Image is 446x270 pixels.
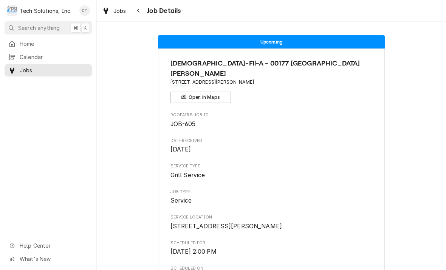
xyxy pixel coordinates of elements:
a: Go to Help Center [5,239,92,252]
span: Roopairs Job ID [170,112,373,118]
div: Tech Solutions, Inc. [20,7,71,15]
span: Date Received [170,145,373,154]
div: Scheduled For [170,240,373,256]
span: Upcoming [260,39,282,44]
div: OT [79,5,90,16]
span: Date Received [170,138,373,144]
div: Service Type [170,163,373,179]
div: Service Location [170,214,373,231]
span: [DATE] 2:00 PM [170,248,217,255]
div: T [7,5,17,16]
span: Address [170,79,373,86]
a: Home [5,37,92,50]
div: Tech Solutions, Inc.'s Avatar [7,5,17,16]
span: Grill Service [170,172,205,179]
span: Service [170,197,192,204]
span: Scheduled For [170,247,373,256]
span: Home [20,40,88,48]
div: Status [158,35,385,48]
span: Name [170,58,373,79]
span: JOB-605 [170,120,196,128]
div: Client Information [170,58,373,103]
span: ⌘ [73,24,78,32]
div: Job Type [170,189,373,205]
span: [STREET_ADDRESS][PERSON_NAME] [170,223,282,230]
div: Otis Tooley's Avatar [79,5,90,16]
span: Job Details [145,6,181,16]
span: [DATE] [170,146,191,153]
span: Jobs [20,66,88,74]
span: Roopairs Job ID [170,120,373,129]
span: Job Type [170,189,373,195]
span: Service Type [170,171,373,180]
span: Jobs [113,7,126,15]
span: K [84,24,87,32]
span: Service Location [170,222,373,231]
button: Open in Maps [170,92,231,103]
a: Jobs [99,5,129,17]
span: Scheduled For [170,240,373,246]
span: Service Type [170,163,373,169]
a: Go to What's New [5,253,92,265]
a: Jobs [5,64,92,76]
button: Navigate back [133,5,145,17]
a: Calendar [5,51,92,63]
span: Calendar [20,53,88,61]
div: Date Received [170,138,373,154]
div: Roopairs Job ID [170,112,373,128]
span: Job Type [170,196,373,205]
span: What's New [20,255,87,263]
span: Search anything [18,24,60,32]
span: Service Location [170,214,373,220]
button: Search anything⌘K [5,21,92,34]
span: Help Center [20,242,87,250]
